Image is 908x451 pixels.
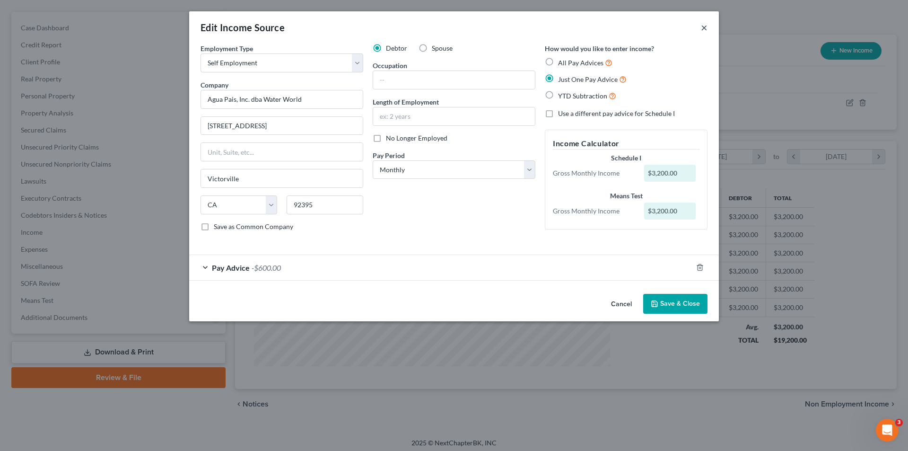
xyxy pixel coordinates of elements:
label: Occupation [373,61,407,71]
span: Just One Pay Advice [558,75,618,83]
span: Pay Advice [212,263,250,272]
input: Enter address... [201,117,363,135]
div: Gross Monthly Income [548,206,639,216]
div: $3,200.00 [644,203,696,220]
div: $3,200.00 [644,165,696,182]
span: 3 [895,419,903,426]
h5: Income Calculator [553,138,699,150]
span: -$600.00 [252,263,281,272]
span: Use a different pay advice for Schedule I [558,109,675,117]
span: Save as Common Company [214,222,293,230]
input: Search company by name... [201,90,363,109]
div: Schedule I [553,153,699,163]
button: Save & Close [643,294,707,314]
span: No Longer Employed [386,134,447,142]
button: Cancel [603,295,639,314]
div: Gross Monthly Income [548,168,639,178]
input: Enter zip... [287,195,363,214]
div: Means Test [553,191,699,201]
label: How would you like to enter income? [545,44,654,53]
input: ex: 2 years [373,107,535,125]
span: All Pay Advices [558,59,603,67]
span: Pay Period [373,151,405,159]
iframe: Intercom live chat [876,419,899,442]
label: Length of Employment [373,97,439,107]
span: Employment Type [201,44,253,53]
div: Edit Income Source [201,21,285,34]
input: Unit, Suite, etc... [201,143,363,161]
button: × [701,22,707,33]
span: Spouse [432,44,453,52]
span: Debtor [386,44,407,52]
span: YTD Subtraction [558,92,607,100]
input: -- [373,71,535,89]
input: Enter city... [201,169,363,187]
span: Company [201,81,228,89]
